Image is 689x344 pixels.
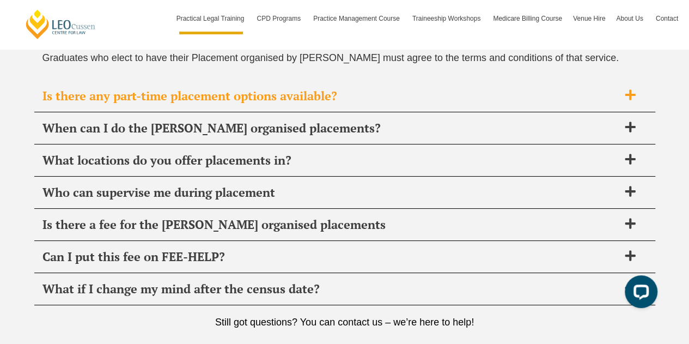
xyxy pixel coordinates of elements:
a: CPD Programs [251,3,308,34]
a: Contact [650,3,684,34]
span: Graduates who elect to have their Placement organised by [PERSON_NAME] must agree to the terms an... [42,52,619,63]
iframe: LiveChat chat widget [616,271,662,317]
span: Is there any part-time placement options available? [42,88,619,104]
a: Practice Management Course [308,3,407,34]
span: What locations do you offer placements in? [42,153,619,168]
a: Medicare Billing Course [487,3,568,34]
a: Practical Legal Training [171,3,252,34]
a: About Us [611,3,650,34]
span: Is there a fee for the [PERSON_NAME] organised placements [42,217,619,232]
span: Who can supervise me during placement [42,185,619,200]
a: Venue Hire [568,3,611,34]
span: What if I change my mind after the census date? [42,281,619,297]
span: When can I do the [PERSON_NAME] organised placements? [42,120,619,136]
p: Still got questions? You can contact us – we’re here to help! [34,316,655,328]
a: [PERSON_NAME] Centre for Law [25,9,97,40]
a: Traineeship Workshops [407,3,487,34]
span: Can I put this fee on FEE-HELP? [42,249,619,264]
